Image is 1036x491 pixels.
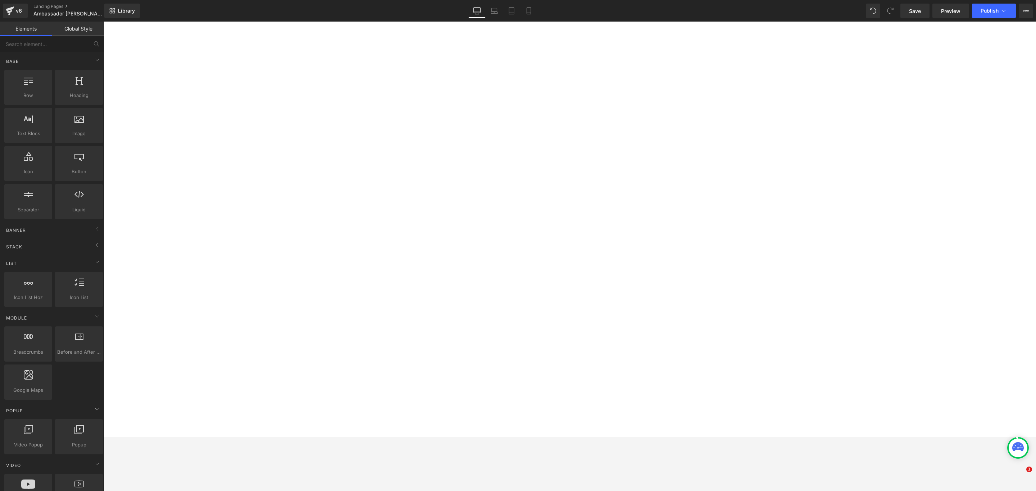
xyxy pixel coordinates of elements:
button: More [1019,4,1033,18]
span: Separator [6,206,50,214]
a: Tablet [503,4,520,18]
span: Base [5,58,19,65]
span: Before and After Images [57,348,101,356]
span: Heading [57,92,101,99]
span: Stack [5,243,23,250]
div: v6 [14,6,23,15]
span: List [5,260,18,267]
span: Banner [5,227,27,234]
a: Mobile [520,4,537,18]
span: 1 [1026,467,1032,472]
span: Popup [5,407,24,414]
iframe: Intercom live chat [1012,467,1029,484]
span: Google Maps [6,386,50,394]
span: Breadcrumbs [6,348,50,356]
span: Image [57,130,101,137]
button: Undo [866,4,880,18]
a: Preview [932,4,969,18]
button: Redo [883,4,898,18]
span: Row [6,92,50,99]
a: Global Style [52,22,104,36]
span: Save [909,7,921,15]
span: Icon List Hoz [6,294,50,301]
span: Button [57,168,101,175]
span: Module [5,315,28,321]
span: Icon [6,168,50,175]
span: Video Popup [6,441,50,449]
a: New Library [104,4,140,18]
span: Liquid [57,206,101,214]
span: Library [118,8,135,14]
span: Text Block [6,130,50,137]
a: v6 [3,4,28,18]
a: Laptop [486,4,503,18]
span: Ambassador [PERSON_NAME] [33,11,103,17]
span: Popup [57,441,101,449]
a: Desktop [468,4,486,18]
span: Publish [981,8,999,14]
button: Publish [972,4,1016,18]
span: Preview [941,7,960,15]
span: Video [5,462,22,469]
a: Landing Pages [33,4,116,9]
span: Icon List [57,294,101,301]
